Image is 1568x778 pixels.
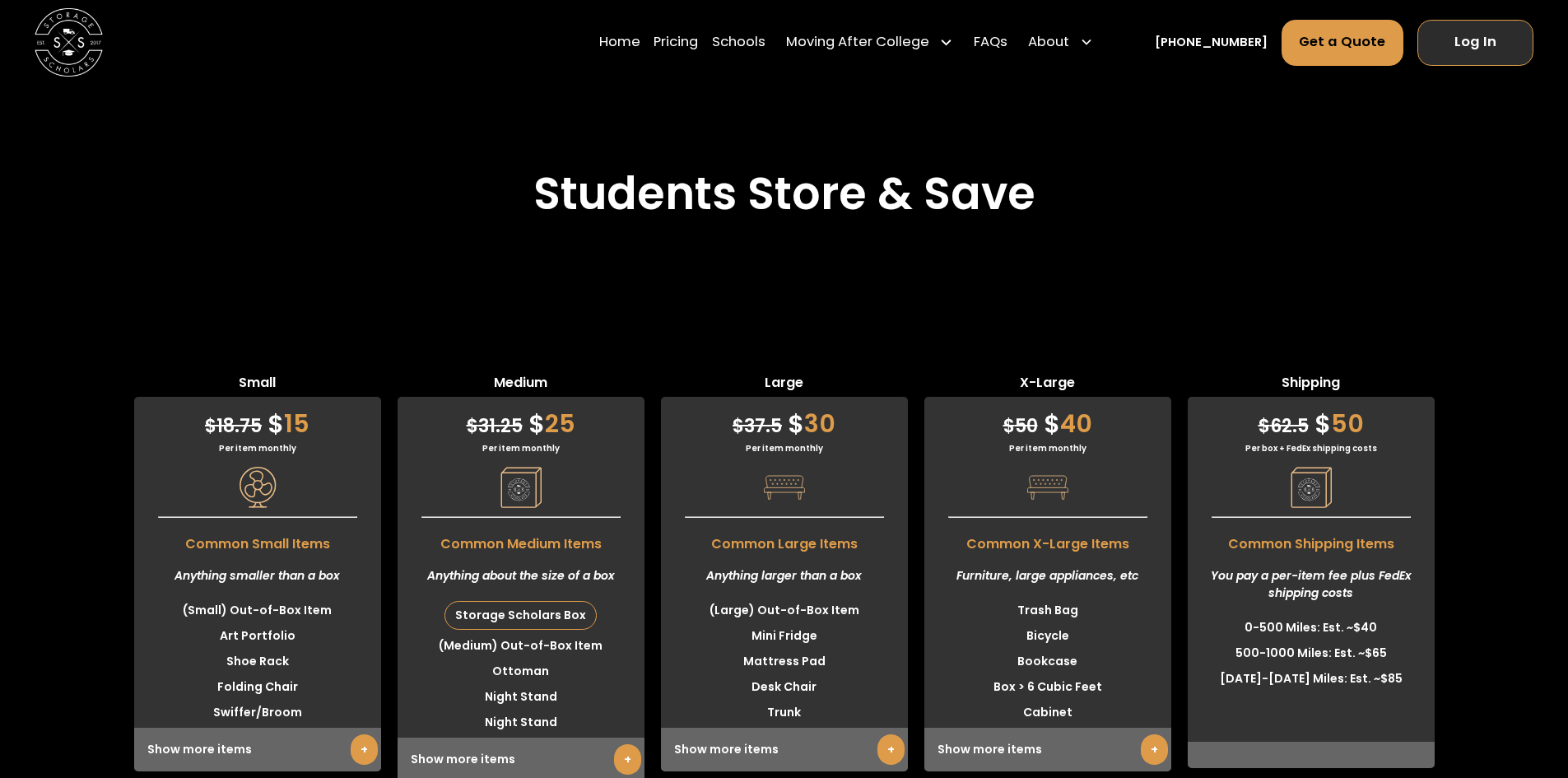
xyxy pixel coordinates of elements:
img: Storage Scholars main logo [35,8,103,77]
div: Anything about the size of a box [398,554,644,598]
div: About [1021,19,1100,67]
span: Common Large Items [661,526,908,554]
a: [PHONE_NUMBER] [1155,34,1268,52]
span: $ [268,406,284,441]
li: (Medium) Out-of-Box Item [398,633,644,659]
a: Pricing [654,19,698,67]
div: Anything larger than a box [661,554,908,598]
li: Swiffer/Broom [134,700,381,725]
img: Pricing Category Icon [1027,467,1068,508]
div: 15 [134,397,381,442]
div: You pay a per-item fee plus FedEx shipping costs [1188,554,1435,615]
h2: Students Store & Save [533,167,1035,221]
span: Common Small Items [134,526,381,554]
a: Schools [712,19,765,67]
li: Bicycle [924,623,1171,649]
li: Bookcase [924,649,1171,674]
img: Pricing Category Icon [500,467,542,508]
li: Shoe Rack [134,649,381,674]
img: Pricing Category Icon [237,467,278,508]
span: $ [733,413,744,439]
li: Ottoman [398,659,644,684]
li: Art Portfolio [134,623,381,649]
a: Home [599,19,640,67]
span: Common Medium Items [398,526,644,554]
div: 30 [661,397,908,442]
span: $ [205,413,216,439]
a: Get a Quote [1282,20,1404,66]
div: 25 [398,397,644,442]
span: Small [134,373,381,397]
a: + [1141,734,1168,765]
div: Anything smaller than a box [134,554,381,598]
div: Show more items [924,728,1171,771]
div: Moving After College [786,33,929,54]
div: Per item monthly [661,442,908,454]
li: Night Stand [398,710,644,735]
div: 40 [924,397,1171,442]
li: (Large) Out-of-Box Item [661,598,908,623]
span: Common X-Large Items [924,526,1171,554]
div: Per item monthly [924,442,1171,454]
span: 18.75 [205,413,262,439]
div: Per box + FedEx shipping costs [1188,442,1435,454]
div: Moving After College [779,19,961,67]
span: $ [788,406,804,441]
span: 62.5 [1259,413,1309,439]
li: Night Stand [398,684,644,710]
div: 50 [1188,397,1435,442]
div: Furniture, large appliances, etc [924,554,1171,598]
span: Medium [398,373,644,397]
div: Per item monthly [398,442,644,454]
span: $ [1259,413,1270,439]
a: + [351,734,378,765]
div: Show more items [134,728,381,771]
li: Folding Chair [134,674,381,700]
span: $ [1314,406,1331,441]
span: X-Large [924,373,1171,397]
span: $ [467,413,478,439]
img: Pricing Category Icon [764,467,805,508]
li: Trash Bag [924,598,1171,623]
li: Cabinet [924,700,1171,725]
li: Trunk [661,700,908,725]
li: 0-500 Miles: Est. ~$40 [1188,615,1435,641]
a: FAQs [974,19,1007,67]
span: $ [1044,406,1060,441]
li: Mini Fridge [661,623,908,649]
span: 37.5 [733,413,782,439]
span: 31.25 [467,413,523,439]
li: [DATE]-[DATE] Miles: Est. ~$85 [1188,666,1435,692]
a: + [877,734,905,765]
div: Show more items [661,728,908,771]
span: Shipping [1188,373,1435,397]
span: 50 [1003,413,1038,439]
div: About [1028,33,1069,54]
li: (Small) Out-of-Box Item [134,598,381,623]
li: 500-1000 Miles: Est. ~$65 [1188,641,1435,666]
span: $ [528,406,545,441]
span: Large [661,373,908,397]
a: + [614,744,641,775]
li: Mattress Pad [661,649,908,674]
span: $ [1003,413,1015,439]
a: Log In [1417,20,1533,66]
div: Storage Scholars Box [445,602,596,629]
li: Box > 6 Cubic Feet [924,674,1171,700]
li: Desk Chair [661,674,908,700]
img: Pricing Category Icon [1291,467,1332,508]
div: Per item monthly [134,442,381,454]
span: Common Shipping Items [1188,526,1435,554]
